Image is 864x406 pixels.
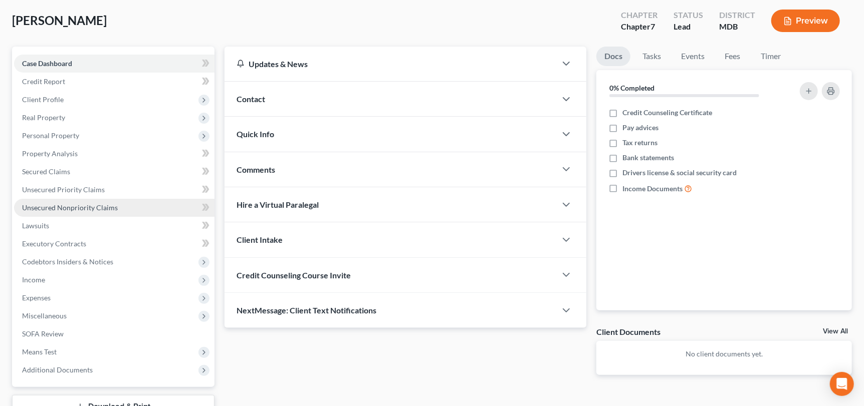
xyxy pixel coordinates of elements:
[830,372,854,396] div: Open Intercom Messenger
[674,21,703,33] div: Lead
[823,328,848,335] a: View All
[12,13,107,28] span: [PERSON_NAME]
[674,10,703,21] div: Status
[596,47,630,66] a: Docs
[14,163,214,181] a: Secured Claims
[634,47,669,66] a: Tasks
[673,47,713,66] a: Events
[14,55,214,73] a: Case Dashboard
[771,10,840,32] button: Preview
[237,235,283,244] span: Client Intake
[237,200,319,209] span: Hire a Virtual Paralegal
[22,365,93,374] span: Additional Documents
[622,153,674,163] span: Bank statements
[237,270,351,280] span: Credit Counseling Course Invite
[22,185,105,194] span: Unsecured Priority Claims
[22,131,79,140] span: Personal Property
[14,235,214,253] a: Executory Contracts
[609,84,655,92] strong: 0% Completed
[753,47,789,66] a: Timer
[22,329,64,338] span: SOFA Review
[622,184,683,194] span: Income Documents
[621,21,658,33] div: Chapter
[22,239,86,248] span: Executory Contracts
[237,165,275,174] span: Comments
[14,73,214,91] a: Credit Report
[622,123,659,133] span: Pay advices
[22,77,65,86] span: Credit Report
[22,149,78,158] span: Property Analysis
[717,47,749,66] a: Fees
[14,199,214,217] a: Unsecured Nonpriority Claims
[14,145,214,163] a: Property Analysis
[22,347,57,356] span: Means Test
[14,325,214,343] a: SOFA Review
[596,326,661,337] div: Client Documents
[14,181,214,199] a: Unsecured Priority Claims
[237,305,376,315] span: NextMessage: Client Text Notifications
[22,221,49,230] span: Lawsuits
[622,108,712,118] span: Credit Counseling Certificate
[22,203,118,212] span: Unsecured Nonpriority Claims
[237,59,544,69] div: Updates & News
[622,168,737,178] span: Drivers license & social security card
[22,113,65,122] span: Real Property
[651,22,655,31] span: 7
[22,275,45,284] span: Income
[622,138,658,148] span: Tax returns
[604,349,844,359] p: No client documents yet.
[22,311,67,320] span: Miscellaneous
[22,95,64,104] span: Client Profile
[22,257,113,266] span: Codebtors Insiders & Notices
[22,293,51,302] span: Expenses
[237,129,274,139] span: Quick Info
[14,217,214,235] a: Lawsuits
[719,10,755,21] div: District
[22,59,72,68] span: Case Dashboard
[22,167,70,176] span: Secured Claims
[719,21,755,33] div: MDB
[237,94,265,104] span: Contact
[621,10,658,21] div: Chapter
